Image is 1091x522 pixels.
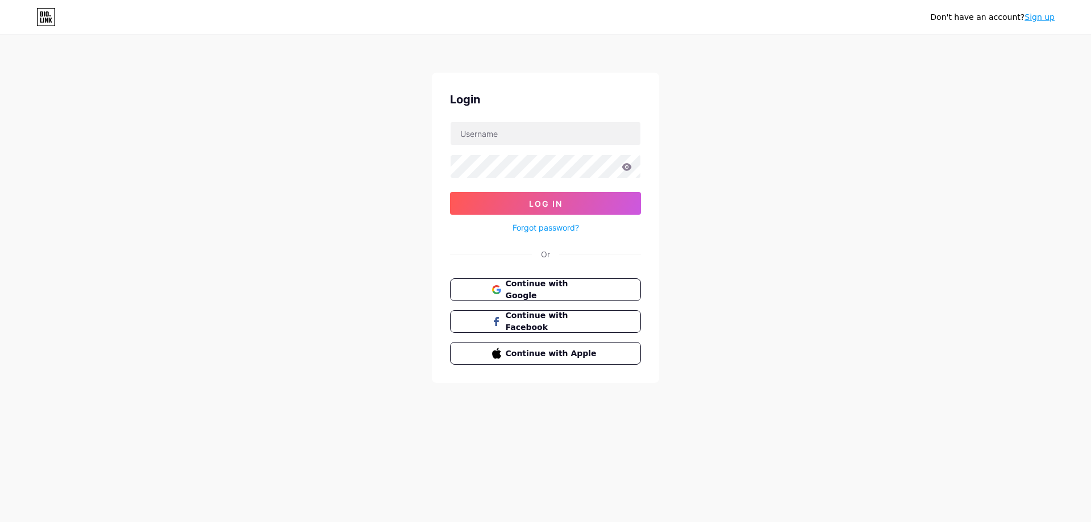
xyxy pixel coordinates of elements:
[529,199,563,208] span: Log In
[541,248,550,260] div: Or
[450,91,641,108] div: Login
[930,11,1055,23] div: Don't have an account?
[450,278,641,301] button: Continue with Google
[1025,12,1055,22] a: Sign up
[450,342,641,365] button: Continue with Apple
[450,192,641,215] button: Log In
[506,348,599,360] span: Continue with Apple
[450,310,641,333] button: Continue with Facebook
[513,222,579,233] a: Forgot password?
[451,122,640,145] input: Username
[506,278,599,302] span: Continue with Google
[506,310,599,333] span: Continue with Facebook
